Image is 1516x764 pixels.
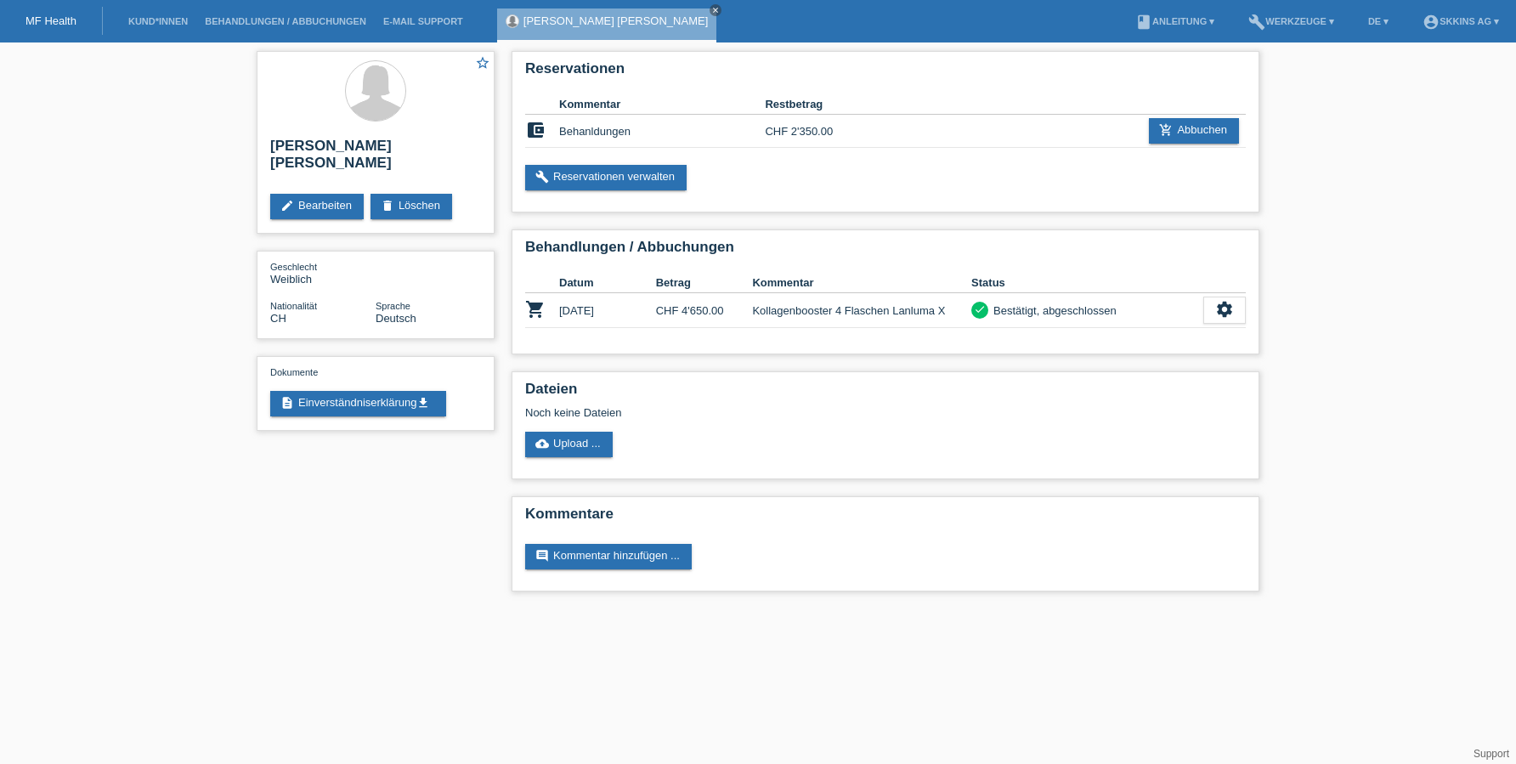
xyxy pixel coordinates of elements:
i: settings [1215,300,1234,319]
i: description [280,396,294,410]
h2: Dateien [525,381,1246,406]
span: Nationalität [270,301,317,311]
h2: [PERSON_NAME] [PERSON_NAME] [270,138,481,180]
th: Datum [559,273,656,293]
a: star_border [475,55,490,73]
h2: Reservationen [525,60,1246,86]
span: Schweiz [270,312,286,325]
a: deleteLöschen [371,194,452,219]
span: Deutsch [376,312,416,325]
td: CHF 2'350.00 [765,115,868,148]
div: Weiblich [270,260,376,286]
i: account_circle [1423,14,1440,31]
h2: Kommentare [525,506,1246,531]
a: Kund*innen [120,16,196,26]
a: buildReservationen verwalten [525,165,687,190]
i: star_border [475,55,490,71]
i: get_app [416,396,430,410]
i: add_shopping_cart [1159,123,1173,137]
i: POSP00026634 [525,299,546,320]
div: Bestätigt, abgeschlossen [988,302,1117,320]
a: close [710,4,721,16]
th: Kommentar [559,94,765,115]
a: MF Health [25,14,76,27]
i: close [711,6,720,14]
i: comment [535,549,549,563]
a: account_circleSKKINS AG ▾ [1414,16,1508,26]
th: Betrag [656,273,753,293]
i: book [1135,14,1152,31]
span: Sprache [376,301,410,311]
td: [DATE] [559,293,656,328]
i: edit [280,199,294,212]
a: cloud_uploadUpload ... [525,432,613,457]
a: descriptionEinverständniserklärungget_app [270,391,446,416]
i: account_balance_wallet [525,120,546,140]
a: buildWerkzeuge ▾ [1240,16,1343,26]
th: Restbetrag [765,94,868,115]
a: add_shopping_cartAbbuchen [1149,118,1239,144]
i: delete [381,199,394,212]
th: Kommentar [752,273,971,293]
a: commentKommentar hinzufügen ... [525,544,692,569]
a: Support [1474,748,1509,760]
td: Kollagenbooster 4 Flaschen Lanluma X [752,293,971,328]
a: bookAnleitung ▾ [1127,16,1223,26]
th: Status [971,273,1203,293]
a: [PERSON_NAME] [PERSON_NAME] [523,14,708,27]
i: build [535,170,549,184]
td: Behanldungen [559,115,765,148]
a: DE ▾ [1360,16,1397,26]
h2: Behandlungen / Abbuchungen [525,239,1246,264]
i: build [1248,14,1265,31]
td: CHF 4'650.00 [656,293,753,328]
span: Geschlecht [270,262,317,272]
a: Behandlungen / Abbuchungen [196,16,375,26]
a: editBearbeiten [270,194,364,219]
i: check [974,303,986,315]
a: E-Mail Support [375,16,472,26]
div: Noch keine Dateien [525,406,1044,419]
span: Dokumente [270,367,318,377]
i: cloud_upload [535,437,549,450]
